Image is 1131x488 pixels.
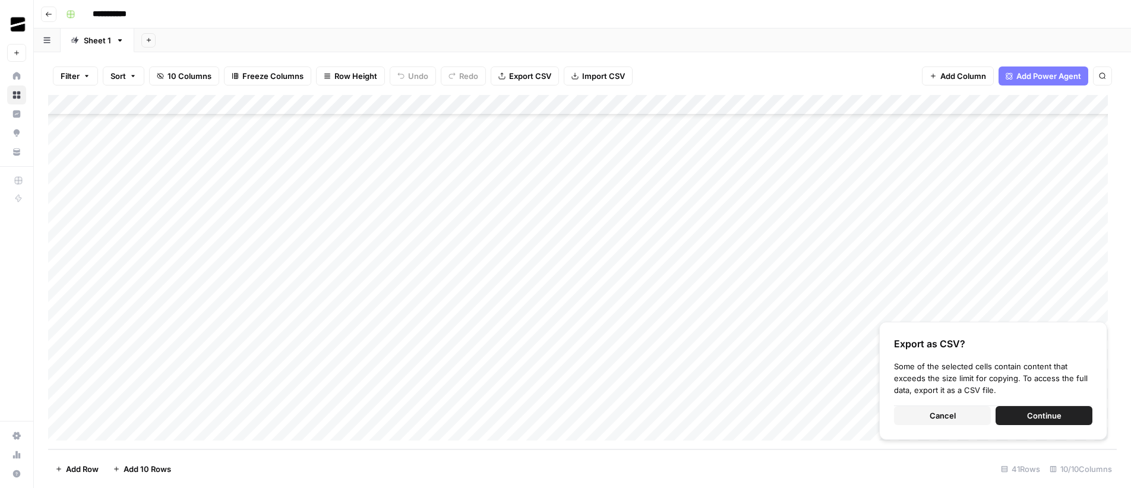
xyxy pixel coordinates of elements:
[894,360,1092,396] div: Some of the selected cells contain content that exceeds the size limit for copying. To access the...
[922,66,994,85] button: Add Column
[66,463,99,475] span: Add Row
[61,28,134,52] a: Sheet 1
[7,9,26,39] button: Workspace: OGM
[7,464,26,483] button: Help + Support
[103,66,144,85] button: Sort
[168,70,211,82] span: 10 Columns
[509,70,551,82] span: Export CSV
[316,66,385,85] button: Row Height
[7,426,26,445] a: Settings
[124,463,171,475] span: Add 10 Rows
[408,70,428,82] span: Undo
[7,142,26,161] a: Your Data
[491,66,559,85] button: Export CSV
[110,70,126,82] span: Sort
[441,66,486,85] button: Redo
[459,70,478,82] span: Redo
[7,445,26,464] a: Usage
[390,66,436,85] button: Undo
[7,66,26,85] a: Home
[1016,70,1081,82] span: Add Power Agent
[53,66,98,85] button: Filter
[7,14,29,35] img: OGM Logo
[7,85,26,104] a: Browse
[48,460,106,479] button: Add Row
[224,66,311,85] button: Freeze Columns
[564,66,633,85] button: Import CSV
[7,123,26,142] a: Opportunities
[84,34,111,46] div: Sheet 1
[582,70,625,82] span: Import CSV
[894,337,1092,351] div: Export as CSV?
[61,70,80,82] span: Filter
[940,70,986,82] span: Add Column
[1045,460,1117,479] div: 10/10 Columns
[894,406,991,425] button: Cancel
[242,70,304,82] span: Freeze Columns
[149,66,219,85] button: 10 Columns
[106,460,178,479] button: Add 10 Rows
[7,104,26,123] a: Insights
[996,406,1092,425] button: Continue
[996,460,1045,479] div: 41 Rows
[999,66,1088,85] button: Add Power Agent
[1027,410,1062,422] span: Continue
[334,70,377,82] span: Row Height
[930,410,956,422] span: Cancel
